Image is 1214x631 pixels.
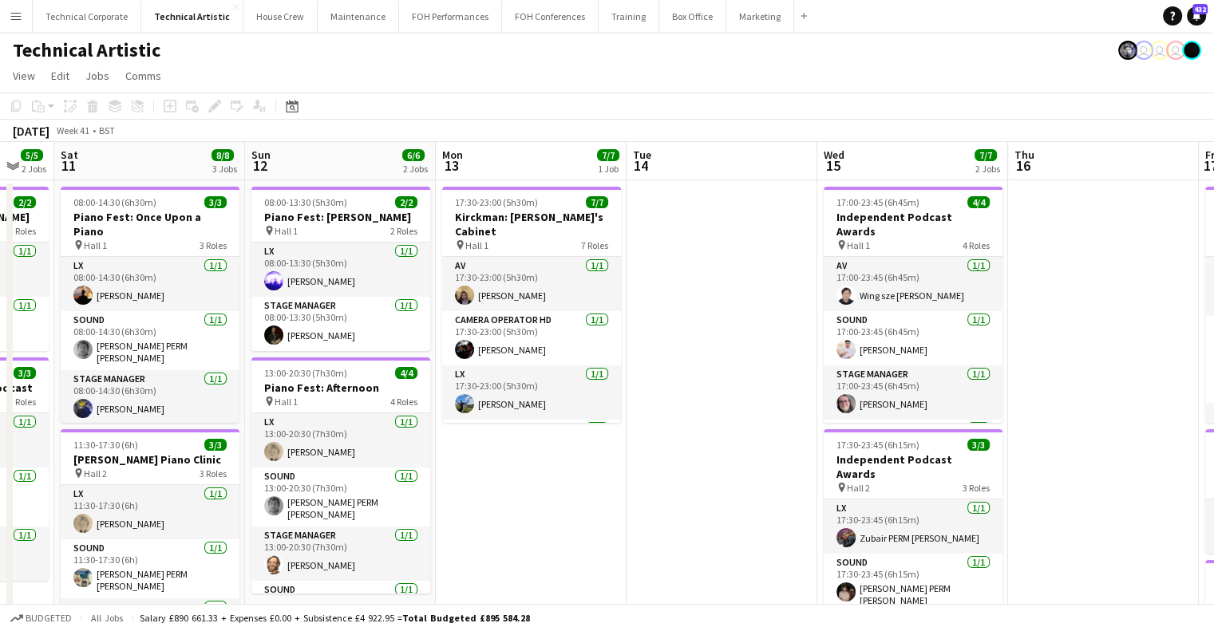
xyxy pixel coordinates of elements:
button: Technical Corporate [33,1,141,32]
span: Jobs [85,69,109,83]
button: Maintenance [318,1,399,32]
a: View [6,65,42,86]
app-user-avatar: Gabrielle Barr [1182,41,1201,60]
button: Training [599,1,659,32]
button: FOH Performances [399,1,502,32]
span: Budgeted [26,613,72,624]
span: 432 [1192,4,1208,14]
a: Edit [45,65,76,86]
app-user-avatar: Liveforce Admin [1166,41,1185,60]
button: House Crew [243,1,318,32]
button: Marketing [726,1,794,32]
div: Salary £890 661.33 + Expenses £0.00 + Subsistence £4 922.95 = [140,612,530,624]
app-user-avatar: Gloria Hamlyn [1150,41,1169,60]
span: View [13,69,35,83]
div: [DATE] [13,123,49,139]
app-user-avatar: Sally PERM Pochciol [1134,41,1153,60]
button: Technical Artistic [141,1,243,32]
button: Budgeted [8,609,74,627]
span: Week 41 [53,124,93,136]
h1: Technical Artistic [13,38,160,62]
a: Comms [119,65,168,86]
button: Box Office [659,1,726,32]
span: Comms [125,69,161,83]
span: Edit [51,69,69,83]
span: Total Budgeted £895 584.28 [402,612,530,624]
div: BST [99,124,115,136]
a: Jobs [79,65,116,86]
button: FOH Conferences [502,1,599,32]
app-user-avatar: Krisztian PERM Vass [1118,41,1137,60]
span: All jobs [88,612,126,624]
a: 432 [1187,6,1206,26]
